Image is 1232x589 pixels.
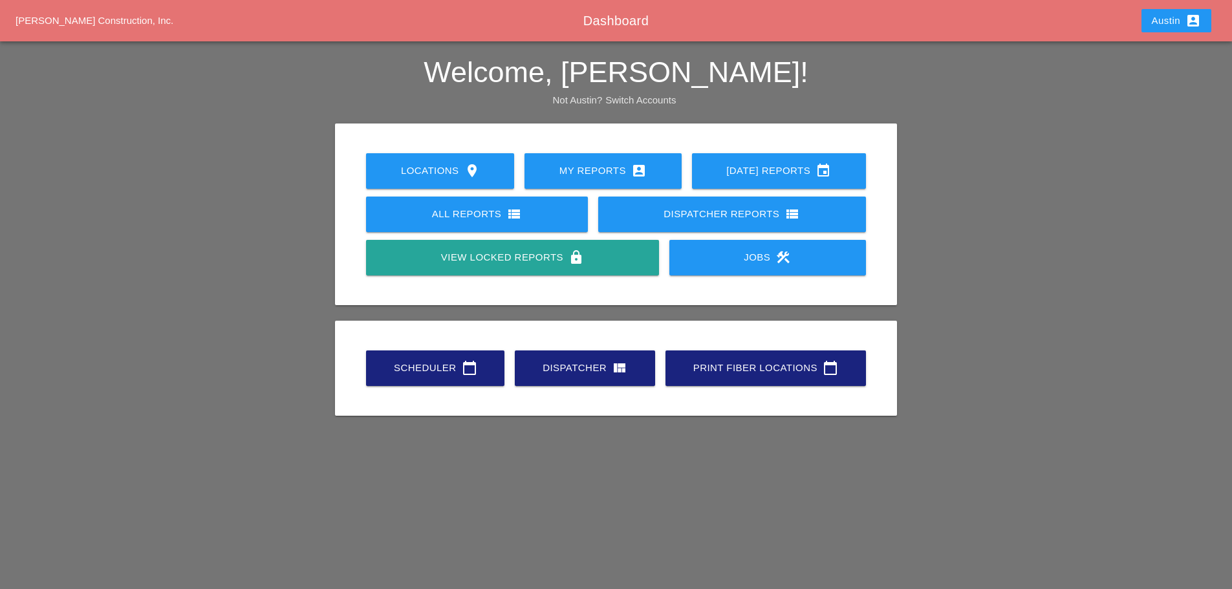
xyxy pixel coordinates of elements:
[366,197,588,232] a: All Reports
[775,250,791,265] i: construction
[366,153,514,189] a: Locations
[387,206,567,222] div: All Reports
[524,153,681,189] a: My Reports
[713,163,845,178] div: [DATE] Reports
[16,15,173,26] a: [PERSON_NAME] Construction, Inc.
[515,350,655,386] a: Dispatcher
[366,240,658,275] a: View Locked Reports
[690,250,845,265] div: Jobs
[462,360,477,376] i: calendar_today
[605,94,676,105] a: Switch Accounts
[823,360,838,376] i: calendar_today
[612,360,627,376] i: view_quilt
[598,197,866,232] a: Dispatcher Reports
[1185,13,1201,28] i: account_box
[545,163,660,178] div: My Reports
[553,94,603,105] span: Not Austin?
[464,163,480,178] i: location_on
[816,163,831,178] i: event
[387,250,638,265] div: View Locked Reports
[535,360,634,376] div: Dispatcher
[568,250,584,265] i: lock
[631,163,647,178] i: account_box
[387,163,493,178] div: Locations
[665,350,866,386] a: Print Fiber Locations
[1141,9,1211,32] button: Austin
[784,206,800,222] i: view_list
[619,206,845,222] div: Dispatcher Reports
[366,350,504,386] a: Scheduler
[686,360,845,376] div: Print Fiber Locations
[387,360,484,376] div: Scheduler
[669,240,866,275] a: Jobs
[583,14,649,28] span: Dashboard
[506,206,522,222] i: view_list
[692,153,866,189] a: [DATE] Reports
[1152,13,1201,28] div: Austin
